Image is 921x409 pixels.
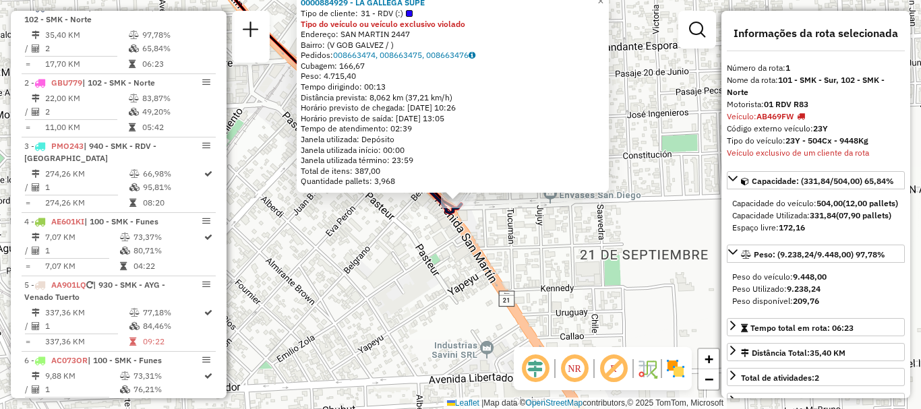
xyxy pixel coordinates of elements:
[142,28,210,42] td: 97,78%
[793,272,827,282] strong: 9.448,00
[732,283,899,295] div: Peso Utilizado:
[24,196,31,210] td: =
[84,216,158,226] span: | 100 - SMK - Funes
[204,233,212,241] i: Rota otimizada
[684,16,711,43] a: Exibir filtros
[129,108,139,116] i: % de utilização da cubagem
[727,75,885,97] strong: 101 - SMK - Sur, 102 - SMK - Norte
[756,111,794,121] strong: AB469FW
[301,166,605,177] div: Total de itens: 387,00
[142,105,210,119] td: 49,20%
[301,102,605,113] div: Horário previsto de chegada: [DATE] 10:26
[32,31,40,39] i: Distância Total
[813,123,828,133] strong: 23Y
[24,57,31,71] td: =
[732,272,827,282] span: Peso do veículo:
[51,2,88,12] span: AB469FW
[24,216,158,226] span: 4 -
[51,280,86,290] span: AA901LQ
[699,349,719,369] a: Zoom in
[787,284,821,294] strong: 9.238,24
[44,167,129,181] td: 274,26 KM
[793,296,819,306] strong: 209,76
[44,92,128,105] td: 22,00 KM
[142,181,203,194] td: 95,81%
[142,57,210,71] td: 06:23
[24,181,31,194] td: /
[32,44,40,53] i: Total de Atividades
[44,306,129,319] td: 337,36 KM
[204,372,212,380] i: Rota otimizada
[133,383,203,396] td: 76,21%
[32,309,40,317] i: Distância Total
[142,121,210,134] td: 05:42
[129,338,136,346] i: Tempo total em rota
[741,347,845,359] div: Distância Total:
[129,44,139,53] i: % de utilização da cubagem
[727,147,905,159] div: Veículo exclusivo de um cliente da rota
[32,372,40,380] i: Distância Total
[750,323,854,333] span: Tempo total em rota: 06:23
[810,210,836,220] strong: 331,84
[24,2,154,24] span: | 101 - SMK - Sur, 102 - SMK - Norte
[133,369,203,383] td: 73,31%
[732,197,899,210] div: Capacidade do veículo:
[51,216,84,226] span: AE601KI
[24,121,31,134] td: =
[301,155,605,166] div: Janela utilizada término: 23:59
[764,99,808,109] strong: 01 RDV R83
[301,19,465,29] strong: Tipo do veículo ou veículo exclusivo violado
[44,28,128,42] td: 35,40 KM
[129,309,140,317] i: % de utilização do peso
[142,335,203,348] td: 09:22
[754,249,885,259] span: Peso: (9.238,24/9.448,00) 97,78%
[24,42,31,55] td: /
[752,176,894,186] span: Capacidade: (331,84/504,00) 65,84%
[24,319,31,333] td: /
[82,77,155,88] span: | 102 - SMK - Norte
[133,230,203,244] td: 73,37%
[301,8,605,19] div: Tipo de cliente:
[301,145,605,156] div: Janela utilizada início: 00:00
[44,181,129,194] td: 1
[142,196,203,210] td: 08:20
[202,141,210,150] em: Opções
[204,309,212,317] i: Rota otimizada
[301,92,605,103] div: Distância prevista: 8,062 km (37,21 km/h)
[699,369,719,389] a: Zoom out
[44,42,128,55] td: 2
[32,247,40,255] i: Total de Atividades
[705,371,713,387] span: −
[301,113,605,124] div: Horário previsto de saída: [DATE] 13:05
[44,230,119,244] td: 7,07 KM
[665,358,686,379] img: Exibir/Ocultar setores
[51,141,84,151] span: PMO243
[301,40,605,51] div: Bairro: (V GOB GALVEZ / )
[129,94,139,102] i: % de utilização do peso
[24,141,156,163] span: | 940 - SMK - RDV - [GEOGRAPHIC_DATA]
[797,113,805,121] i: Tipo do veículo ou veículo exclusivo violado
[202,280,210,288] em: Opções
[129,322,140,330] i: % de utilização da cubagem
[120,233,130,241] i: % de utilização do peso
[142,92,210,105] td: 83,87%
[237,16,264,46] a: Nova sessão e pesquisa
[24,280,165,302] span: 5 -
[727,111,905,123] div: Veículo:
[301,71,356,81] span: Peso: 4.715,40
[727,265,905,313] div: Peso: (9.238,24/9.448,00) 97,78%
[44,121,128,134] td: 11,00 KM
[120,372,130,380] i: % de utilização do peso
[44,244,119,257] td: 1
[558,352,591,385] span: Ocultar NR
[32,108,40,116] i: Total de Atividades
[32,170,40,178] i: Distância Total
[51,355,88,365] span: AC073OR
[301,176,605,187] div: Quantidade pallets: 3,968
[727,27,905,40] h4: Informações da rota selecionada
[142,167,203,181] td: 66,98%
[24,2,154,24] span: 1 -
[519,352,552,385] span: Ocultar deslocamento
[24,335,31,348] td: =
[32,233,40,241] i: Distância Total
